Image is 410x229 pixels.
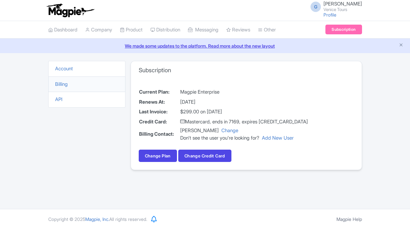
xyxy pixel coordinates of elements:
[180,107,308,117] td: $299.00 on [DATE]
[323,1,362,7] span: [PERSON_NAME]
[180,127,308,142] td: [PERSON_NAME]
[180,117,308,127] td: Mastercard, ends in 7169, expires [CREDIT_CARD_DATA]
[55,65,73,72] a: Account
[180,134,308,142] div: Don't see the user you're looking for?
[262,135,294,141] a: Add New User
[323,12,336,17] a: Profile
[180,87,308,97] td: Magpie Enterprise
[221,127,238,133] a: Change
[139,97,180,107] th: Renews At:
[226,21,250,39] a: Reviews
[188,21,218,39] a: Messaging
[139,127,180,142] th: Billing Contact:
[180,97,308,107] td: [DATE]
[323,7,362,12] small: Venice Tours
[325,25,362,34] a: Subscription
[139,150,177,162] a: Change Plan
[85,216,109,222] span: Magpie, Inc.
[139,107,180,117] th: Last Invoice:
[139,117,180,127] th: Credit Card:
[139,87,180,97] th: Current Plan:
[150,21,180,39] a: Distribution
[55,96,63,102] a: API
[85,21,112,39] a: Company
[55,81,68,87] a: Billing
[139,67,171,74] h3: Subscription
[399,42,404,49] button: Close announcement
[48,21,77,39] a: Dashboard
[178,150,231,162] button: Change Credit Card
[310,2,321,12] span: G
[336,216,362,222] a: Magpie Help
[45,3,95,17] img: logo-ab69f6fb50320c5b225c76a69d11143b.png
[4,42,406,49] a: We made some updates to the platform. Read more about the new layout
[120,21,143,39] a: Product
[44,216,151,223] div: Copyright © 2025 All rights reserved.
[258,21,276,39] a: Other
[307,1,362,12] a: G [PERSON_NAME] Venice Tours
